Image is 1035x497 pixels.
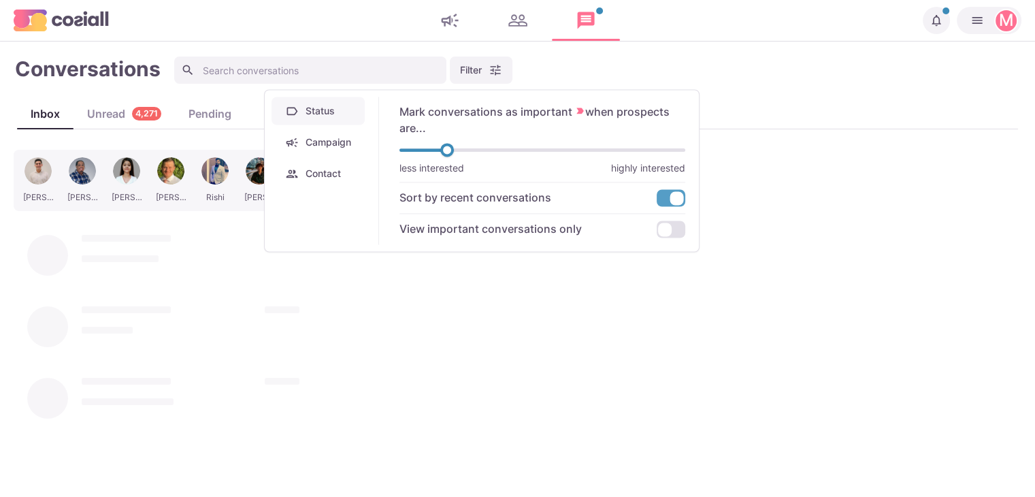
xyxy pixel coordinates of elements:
[923,7,950,34] button: Notifications
[272,159,365,187] button: Contact
[174,57,446,84] input: Search conversations
[15,57,161,81] h1: Conversations
[14,10,109,31] img: logo
[399,161,464,175] p: less interested
[399,103,685,136] label: Mark conversations as important when prospects are...
[272,97,365,125] button: Status
[399,189,551,206] label: Sort by recent conversations
[999,12,1014,29] div: Martin
[272,128,365,156] button: Campaign
[135,108,158,121] p: 4,271
[175,106,245,122] div: Pending
[399,221,582,238] label: View important conversations only
[957,7,1021,34] button: Martin
[611,161,685,175] p: highly interested
[73,106,175,122] div: Unread
[450,57,512,84] button: Filter
[17,106,73,122] div: Inbox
